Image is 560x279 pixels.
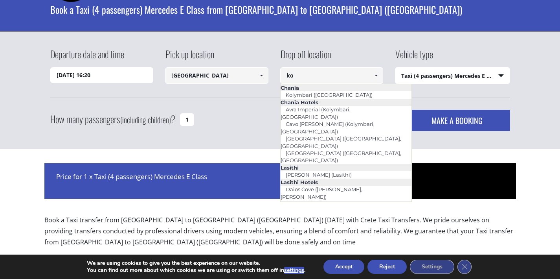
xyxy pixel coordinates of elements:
[44,163,280,199] div: Price for 1 x Taxi (4 passengers) Mercedes E Class
[281,118,375,137] a: Cavo [PERSON_NAME] (Kolymbari, [GEOGRAPHIC_DATA])
[395,68,510,84] span: Taxi (4 passengers) Mercedes E Class
[281,89,378,100] a: Kolymbari ([GEOGRAPHIC_DATA])
[457,260,472,274] button: Close GDPR Cookie Banner
[281,179,412,186] li: Lasithi Hotels
[281,169,357,180] a: [PERSON_NAME] (Lasithi)
[120,114,171,126] small: (including children)
[281,164,412,171] li: Lasithi
[284,267,304,274] button: settings
[281,184,362,202] a: Daios Cove ([PERSON_NAME], [PERSON_NAME])
[50,110,175,129] label: How many passengers ?
[281,133,401,151] a: [GEOGRAPHIC_DATA] ([GEOGRAPHIC_DATA], [GEOGRAPHIC_DATA])
[87,260,305,267] p: We are using cookies to give you the best experience on our website.
[255,67,268,84] a: Show All Items
[50,47,124,67] label: Departure date and time
[410,260,454,274] button: Settings
[395,47,433,67] label: Vehicle type
[367,260,407,274] button: Reject
[281,148,401,166] a: [GEOGRAPHIC_DATA] ([GEOGRAPHIC_DATA], [GEOGRAPHIC_DATA])
[404,110,510,131] button: MAKE A BOOKING
[165,47,214,67] label: Pick up location
[323,260,364,274] button: Accept
[370,67,383,84] a: Show All Items
[281,84,412,91] li: Chania
[165,67,268,84] input: Select pickup location
[281,99,412,106] li: Chania Hotels
[87,267,305,274] p: You can find out more about which cookies we are using or switch them off in .
[280,47,331,67] label: Drop off location
[280,67,384,84] input: Select drop-off location
[281,104,351,122] a: Avra Imperial (Kolymbari, [GEOGRAPHIC_DATA])
[44,214,516,254] p: Book a Taxi transfer from [GEOGRAPHIC_DATA] to [GEOGRAPHIC_DATA] ([GEOGRAPHIC_DATA]) [DATE] with ...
